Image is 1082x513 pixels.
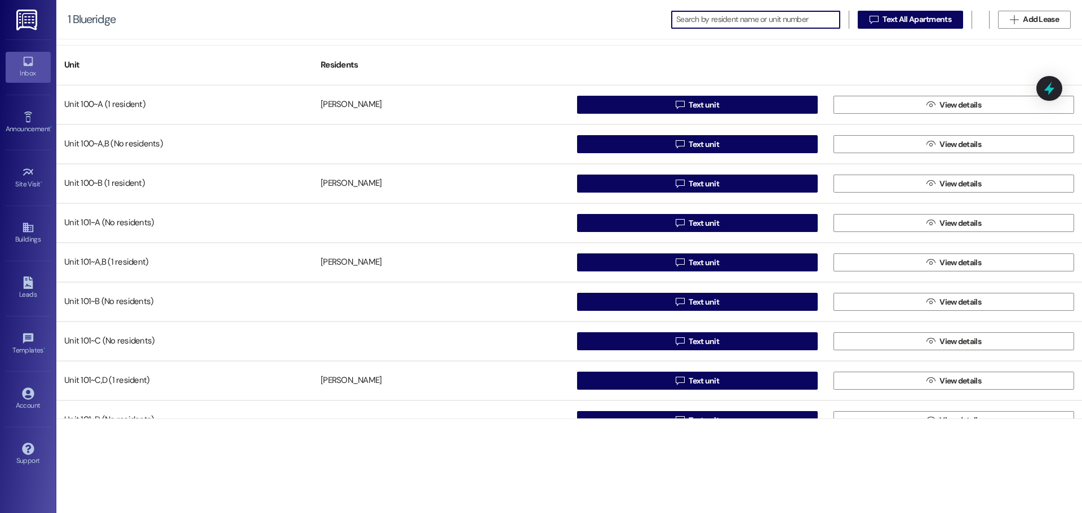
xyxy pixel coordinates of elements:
[833,175,1074,193] button: View details
[6,52,51,82] a: Inbox
[6,163,51,193] a: Site Visit •
[998,11,1071,29] button: Add Lease
[689,375,719,387] span: Text unit
[689,414,719,426] span: Text unit
[577,253,818,271] button: Text unit
[689,257,719,269] span: Text unit
[321,99,382,111] div: [PERSON_NAME]
[56,251,313,274] div: Unit 101~A,B (1 resident)
[833,96,1074,114] button: View details
[313,51,569,79] div: Residents
[56,172,313,195] div: Unit 100~B (1 resident)
[689,336,719,347] span: Text unit
[676,218,684,227] i: 
[676,416,684,425] i: 
[56,291,313,313] div: Unit 101~B (No residents)
[321,178,382,190] div: [PERSON_NAME]
[56,409,313,431] div: Unit 101~D (No residents)
[676,297,684,306] i: 
[926,140,935,149] i: 
[676,12,840,28] input: Search by resident name or unit number
[56,369,313,392] div: Unit 101~C,D (1 resident)
[689,217,719,229] span: Text unit
[926,218,935,227] i: 
[689,296,719,308] span: Text unit
[676,258,684,267] i: 
[1023,14,1059,25] span: Add Lease
[833,293,1074,311] button: View details
[50,123,52,131] span: •
[939,336,981,347] span: View details
[676,337,684,346] i: 
[926,258,935,267] i: 
[926,179,935,188] i: 
[577,96,818,114] button: Text unit
[926,376,935,385] i: 
[56,51,313,79] div: Unit
[833,332,1074,350] button: View details
[939,296,981,308] span: View details
[577,175,818,193] button: Text unit
[6,329,51,359] a: Templates •
[883,14,951,25] span: Text All Apartments
[321,257,382,269] div: [PERSON_NAME]
[689,99,719,111] span: Text unit
[939,139,981,150] span: View details
[56,212,313,234] div: Unit 101~A (No residents)
[68,14,116,25] div: 1 Blueridge
[577,214,818,232] button: Text unit
[676,376,684,385] i: 
[939,99,981,111] span: View details
[56,330,313,353] div: Unit 101~C (No residents)
[833,372,1074,390] button: View details
[16,10,39,30] img: ResiDesk Logo
[689,139,719,150] span: Text unit
[577,372,818,390] button: Text unit
[939,257,981,269] span: View details
[577,411,818,429] button: Text unit
[56,93,313,116] div: Unit 100~A (1 resident)
[6,273,51,304] a: Leads
[833,253,1074,271] button: View details
[1010,15,1018,24] i: 
[833,411,1074,429] button: View details
[870,15,878,24] i: 
[926,100,935,109] i: 
[833,135,1074,153] button: View details
[926,297,935,306] i: 
[676,100,684,109] i: 
[6,218,51,248] a: Buildings
[676,179,684,188] i: 
[939,217,981,229] span: View details
[577,135,818,153] button: Text unit
[6,384,51,414] a: Account
[689,178,719,190] span: Text unit
[939,375,981,387] span: View details
[56,133,313,155] div: Unit 100~A,B (No residents)
[858,11,963,29] button: Text All Apartments
[676,140,684,149] i: 
[939,414,981,426] span: View details
[833,214,1074,232] button: View details
[926,337,935,346] i: 
[577,293,818,311] button: Text unit
[321,375,382,387] div: [PERSON_NAME]
[41,179,42,186] span: •
[43,345,45,353] span: •
[926,416,935,425] i: 
[577,332,818,350] button: Text unit
[939,178,981,190] span: View details
[6,439,51,470] a: Support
